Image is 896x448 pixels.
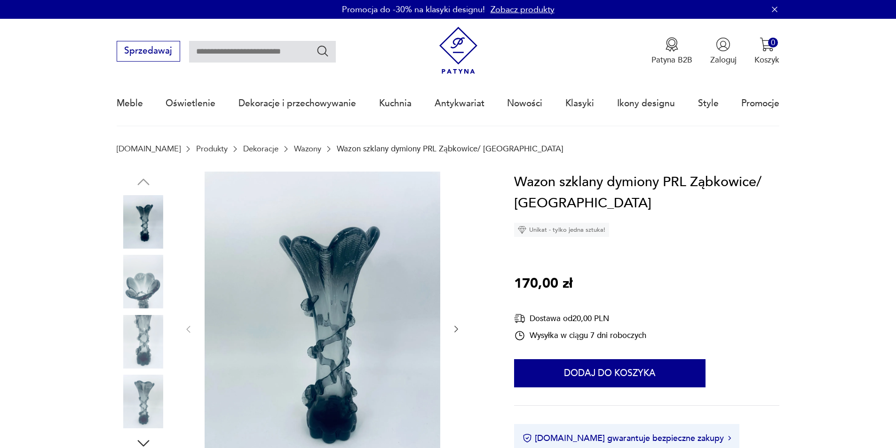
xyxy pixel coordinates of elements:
[238,82,356,125] a: Dekoracje i przechowywanie
[117,315,170,369] img: Zdjęcie produktu Wazon szklany dymiony PRL Ząbkowice/ Krosno
[651,55,692,65] p: Patyna B2B
[117,48,180,55] a: Sprzedawaj
[754,37,779,65] button: 0Koszyk
[514,330,646,341] div: Wysyłka w ciągu 7 dni roboczych
[651,37,692,65] button: Patyna B2B
[565,82,594,125] a: Klasyki
[698,82,719,125] a: Style
[754,55,779,65] p: Koszyk
[117,41,180,62] button: Sprzedawaj
[166,82,215,125] a: Oświetlenie
[514,313,525,324] img: Ikona dostawy
[710,37,737,65] button: Zaloguj
[294,144,321,153] a: Wazony
[768,38,778,47] div: 0
[518,226,526,234] img: Ikona diamentu
[117,82,143,125] a: Meble
[117,195,170,249] img: Zdjęcie produktu Wazon szklany dymiony PRL Ząbkowice/ Krosno
[117,144,181,153] a: [DOMAIN_NAME]
[514,273,572,295] p: 170,00 zł
[716,37,730,52] img: Ikonka użytkownika
[337,144,563,153] p: Wazon szklany dymiony PRL Ząbkowice/ [GEOGRAPHIC_DATA]
[741,82,779,125] a: Promocje
[523,432,731,444] button: [DOMAIN_NAME] gwarantuje bezpieczne zakupy
[665,37,679,52] img: Ikona medalu
[491,4,555,16] a: Zobacz produkty
[435,82,484,125] a: Antykwariat
[514,223,609,237] div: Unikat - tylko jedna sztuka!
[760,37,774,52] img: Ikona koszyka
[507,82,542,125] a: Nowości
[117,375,170,428] img: Zdjęcie produktu Wazon szklany dymiony PRL Ząbkowice/ Krosno
[342,4,485,16] p: Promocja do -30% na klasyki designu!
[710,55,737,65] p: Zaloguj
[117,255,170,308] img: Zdjęcie produktu Wazon szklany dymiony PRL Ząbkowice/ Krosno
[728,436,731,440] img: Ikona strzałki w prawo
[316,44,330,58] button: Szukaj
[651,37,692,65] a: Ikona medaluPatyna B2B
[514,313,646,324] div: Dostawa od 20,00 PLN
[435,27,482,74] img: Patyna - sklep z meblami i dekoracjami vintage
[617,82,675,125] a: Ikony designu
[196,144,228,153] a: Produkty
[514,172,779,214] h1: Wazon szklany dymiony PRL Ząbkowice/ [GEOGRAPHIC_DATA]
[514,359,706,387] button: Dodaj do koszyka
[243,144,278,153] a: Dekoracje
[379,82,412,125] a: Kuchnia
[523,433,532,443] img: Ikona certyfikatu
